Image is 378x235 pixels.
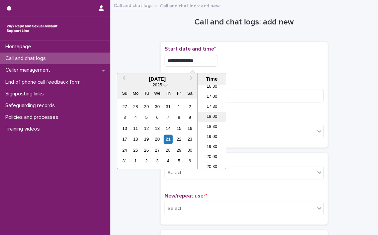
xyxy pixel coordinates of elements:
div: Choose Thursday, August 14th, 2025 [164,124,173,133]
div: Choose Tuesday, August 26th, 2025 [142,146,151,155]
p: Caller management [3,67,56,73]
div: Choose Sunday, August 17th, 2025 [120,135,129,144]
div: Choose Tuesday, July 29th, 2025 [142,102,151,111]
div: Choose Thursday, August 21st, 2025 [164,135,173,144]
div: Choose Saturday, August 23rd, 2025 [185,135,194,144]
p: Safeguarding records [3,102,60,109]
li: 19:30 [198,142,226,152]
div: [DATE] [117,76,197,82]
div: Choose Friday, August 15th, 2025 [175,124,184,133]
div: Choose Saturday, September 6th, 2025 [185,157,194,166]
div: Fr [175,89,184,98]
li: 20:00 [198,152,226,162]
span: New/repeat user [165,193,207,199]
div: Choose Thursday, August 7th, 2025 [164,113,173,122]
div: Choose Saturday, August 16th, 2025 [185,124,194,133]
div: Choose Saturday, August 2nd, 2025 [185,102,194,111]
div: Sa [185,89,194,98]
div: Choose Thursday, August 28th, 2025 [164,146,173,155]
img: rhQMoQhaT3yELyF149Cw [5,22,59,35]
div: Choose Sunday, August 3rd, 2025 [120,113,129,122]
div: Choose Sunday, August 31st, 2025 [120,157,129,166]
div: Choose Sunday, August 10th, 2025 [120,124,129,133]
div: Choose Wednesday, August 20th, 2025 [153,135,162,144]
div: Tu [142,89,151,98]
div: Su [120,89,129,98]
div: Choose Monday, July 28th, 2025 [131,102,140,111]
div: Mo [131,89,140,98]
li: 17:30 [198,102,226,112]
div: Choose Friday, August 22nd, 2025 [175,135,184,144]
div: Choose Wednesday, September 3rd, 2025 [153,157,162,166]
div: We [153,89,162,98]
div: Choose Thursday, September 4th, 2025 [164,157,173,166]
button: Previous Month [118,74,128,85]
div: Choose Friday, August 29th, 2025 [175,146,184,155]
div: Choose Tuesday, September 2nd, 2025 [142,157,151,166]
p: Policies and processes [3,114,64,121]
p: Signposting links [3,91,49,97]
div: Choose Monday, August 18th, 2025 [131,135,140,144]
div: Choose Friday, September 5th, 2025 [175,157,184,166]
div: Choose Wednesday, July 30th, 2025 [153,102,162,111]
p: Call and chat logs: add new [160,2,220,9]
div: Choose Friday, August 1st, 2025 [175,102,184,111]
div: Time [199,76,224,82]
div: Choose Tuesday, August 19th, 2025 [142,135,151,144]
h1: Call and chat logs: add new [161,17,328,27]
span: 2025 [153,83,162,88]
div: Choose Tuesday, August 12th, 2025 [142,124,151,133]
div: Choose Tuesday, August 5th, 2025 [142,113,151,122]
div: Choose Monday, August 25th, 2025 [131,146,140,155]
li: 18:30 [198,122,226,132]
div: Choose Saturday, August 30th, 2025 [185,146,194,155]
div: month 2025-08 [119,101,195,167]
p: Training videos [3,126,45,132]
div: Choose Monday, August 11th, 2025 [131,124,140,133]
a: Call and chat logs [114,1,153,9]
p: Homepage [3,44,36,50]
li: 20:30 [198,162,226,172]
div: Choose Wednesday, August 27th, 2025 [153,146,162,155]
div: Choose Saturday, August 9th, 2025 [185,113,194,122]
div: Choose Monday, August 4th, 2025 [131,113,140,122]
div: Choose Thursday, July 31st, 2025 [164,102,173,111]
p: Call and chat logs [3,55,51,62]
span: Start date and time [165,46,216,52]
div: Choose Friday, August 8th, 2025 [175,113,184,122]
p: End of phone call feedback form [3,79,86,85]
button: Next Month [187,74,197,85]
div: Choose Wednesday, August 6th, 2025 [153,113,162,122]
div: Choose Sunday, July 27th, 2025 [120,102,129,111]
div: Th [164,89,173,98]
div: Choose Sunday, August 24th, 2025 [120,146,129,155]
div: Select... [168,205,184,212]
li: 19:00 [198,132,226,142]
div: Select... [168,169,184,176]
li: 18:00 [198,112,226,122]
li: 16:30 [198,82,226,92]
div: Choose Monday, September 1st, 2025 [131,157,140,166]
div: Choose Wednesday, August 13th, 2025 [153,124,162,133]
li: 17:00 [198,92,226,102]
